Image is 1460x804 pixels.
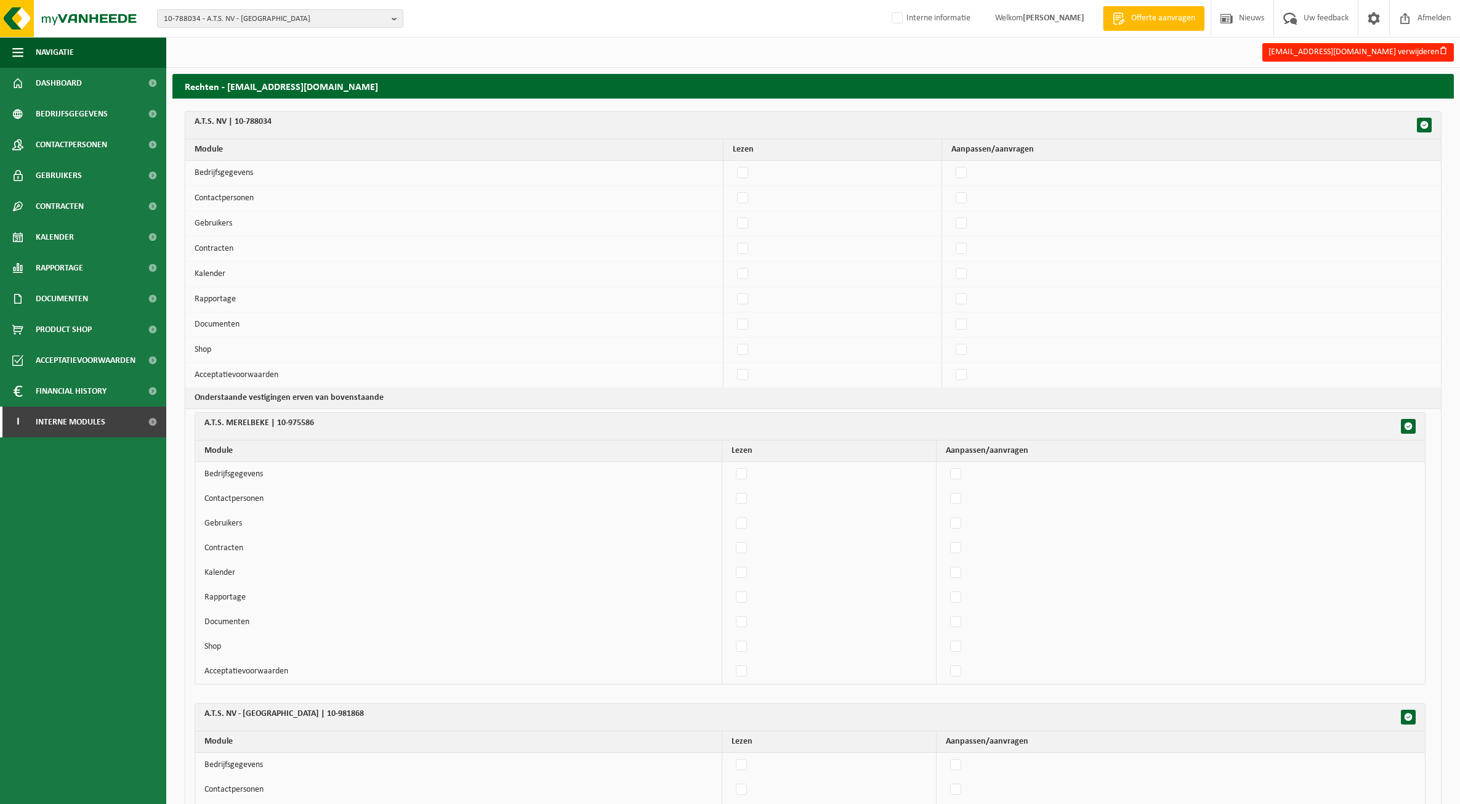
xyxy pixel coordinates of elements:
th: Aanpassen/aanvragen [942,139,1441,161]
td: Contactpersonen [195,487,722,511]
td: Rapportage [195,585,722,610]
td: Shop [195,635,722,659]
th: Lezen [722,441,937,462]
th: Aanpassen/aanvragen [937,441,1425,462]
span: Kalender [36,222,74,253]
span: I [12,407,23,437]
span: Documenten [36,283,88,314]
span: Dashboard [36,68,82,99]
th: Module [185,139,724,161]
td: Acceptatievoorwaarden [185,363,724,388]
span: Acceptatievoorwaarden [36,345,135,376]
span: Interne modules [36,407,105,437]
span: Gebruikers [36,160,82,191]
a: Offerte aanvragen [1103,6,1204,31]
th: A.T.S. NV - [GEOGRAPHIC_DATA] | 10-981868 [195,704,1425,731]
span: Contactpersonen [36,129,107,160]
td: Rapportage [185,287,724,312]
label: Interne informatie [889,9,970,28]
td: Gebruikers [185,211,724,237]
td: Contactpersonen [195,778,722,802]
td: Acceptatievoorwaarden [195,659,722,684]
span: Contracten [36,191,84,222]
td: Kalender [185,262,724,287]
th: Aanpassen/aanvragen [937,731,1425,753]
td: Contracten [185,237,724,262]
button: [EMAIL_ADDRESS][DOMAIN_NAME] verwijderen [1262,43,1454,62]
td: Documenten [195,610,722,635]
td: Contracten [195,536,722,561]
td: Bedrijfsgegevens [195,753,722,778]
td: Bedrijfsgegevens [185,161,724,186]
th: A.T.S. NV | 10-788034 [185,112,1441,139]
th: A.T.S. MERELBEKE | 10-975586 [195,413,1425,441]
span: Navigatie [36,37,74,68]
td: Kalender [195,561,722,585]
strong: [PERSON_NAME] [1023,14,1084,23]
span: Bedrijfsgegevens [36,99,108,129]
th: Lezen [724,139,942,161]
span: Offerte aanvragen [1128,12,1198,25]
td: Bedrijfsgegevens [195,462,722,487]
th: Lezen [722,731,937,753]
span: Rapportage [36,253,83,283]
th: Bij het aanklikken van bovenstaande checkbox, zullen onderstaande mee aangepast worden. [185,388,1441,409]
span: Financial History [36,376,107,407]
td: Documenten [185,312,724,338]
td: Contactpersonen [185,186,724,211]
th: Module [195,731,722,753]
th: Module [195,441,722,462]
td: Gebruikers [195,511,722,536]
td: Shop [185,338,724,363]
span: 10-788034 - A.T.S. NV - [GEOGRAPHIC_DATA] [164,10,387,28]
span: Product Shop [36,314,92,345]
button: 10-788034 - A.T.S. NV - [GEOGRAPHIC_DATA] [157,9,403,28]
h2: Rechten - [EMAIL_ADDRESS][DOMAIN_NAME] [172,74,1454,98]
